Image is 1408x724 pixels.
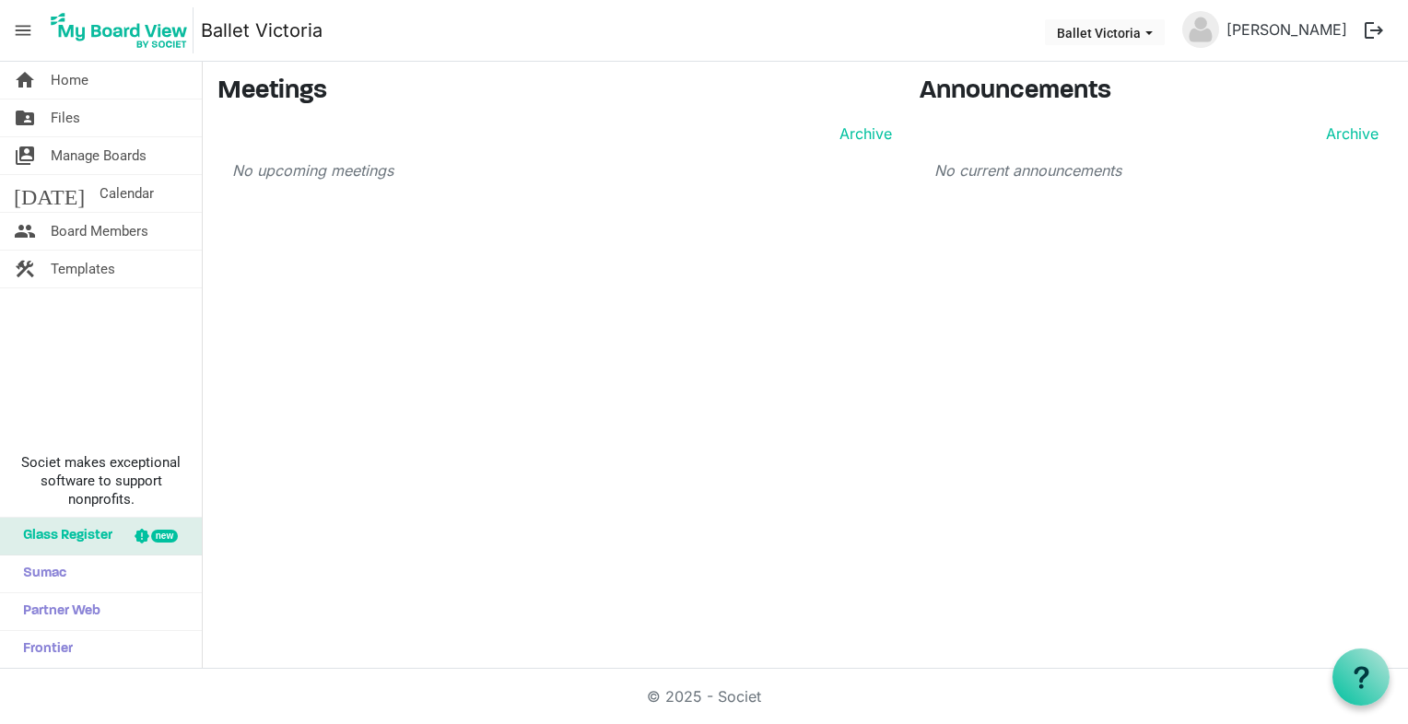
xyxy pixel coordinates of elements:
[14,137,36,174] span: switch_account
[14,631,73,668] span: Frontier
[14,555,66,592] span: Sumac
[51,251,115,287] span: Templates
[51,213,148,250] span: Board Members
[14,99,36,136] span: folder_shared
[14,251,36,287] span: construction
[832,123,892,145] a: Archive
[14,175,85,212] span: [DATE]
[1355,11,1393,50] button: logout
[51,62,88,99] span: Home
[45,7,194,53] img: My Board View Logo
[45,7,201,53] a: My Board View Logo
[920,76,1393,108] h3: Announcements
[14,62,36,99] span: home
[1319,123,1379,145] a: Archive
[100,175,154,212] span: Calendar
[217,76,892,108] h3: Meetings
[51,137,147,174] span: Manage Boards
[6,13,41,48] span: menu
[151,530,178,543] div: new
[51,99,80,136] span: Files
[8,453,194,508] span: Societ makes exceptional software to support nonprofits.
[201,12,323,49] a: Ballet Victoria
[934,159,1379,181] p: No current announcements
[14,593,100,630] span: Partner Web
[1219,11,1355,48] a: [PERSON_NAME]
[14,518,112,555] span: Glass Register
[1182,11,1219,48] img: no-profile-picture.svg
[647,687,761,706] a: © 2025 - Societ
[1045,19,1165,45] button: Ballet Victoria dropdownbutton
[232,159,892,181] p: No upcoming meetings
[14,213,36,250] span: people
